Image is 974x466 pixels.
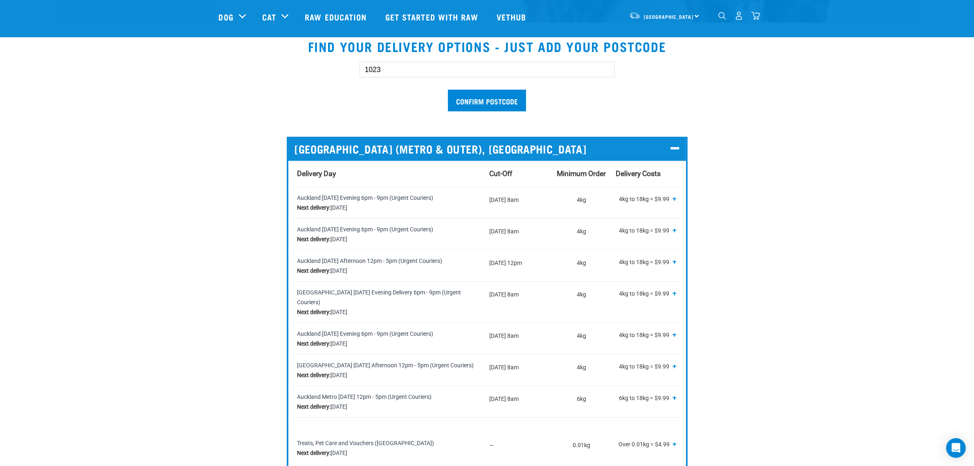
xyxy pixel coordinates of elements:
p: 4kg to 18kg = $9.99 18kg to 36kg = $14.99 36kg to 54kg = $19.99 54kg to 72kg = $24.99 Over 72kg =... [616,329,677,343]
span: [GEOGRAPHIC_DATA] (METRO & OUTER), [GEOGRAPHIC_DATA] [295,143,587,155]
p: 6kg to 18kg = $9.99 18kg to 36kg = $14.99 36kg to 54kg = $19.99 54kg to 72kg = $24.99 Over 72kg =... [616,392,677,406]
td: [DATE] 8am [484,323,552,354]
strong: Next delivery: [297,403,331,410]
td: [DATE] 8am [484,218,552,250]
th: Delivery Day [292,161,484,187]
strong: Next delivery: [297,204,331,211]
span: + [673,258,677,266]
p: 4kg to 18kg = $9.99 18kg to 36kg = $14.99 36kg to 54kg = $19.99 54kg to 72kg = $24.99 Over 72kg =... [616,360,677,375]
div: Auckland Metro [DATE] 12pm - 5pm (Urgent Couriers) [DATE] [297,392,479,412]
span: + [673,226,677,234]
th: Cut-Off [484,161,552,187]
td: — [484,417,552,464]
span: + [673,440,677,448]
button: Show all tiers [673,441,677,448]
input: Confirm postcode [448,90,526,111]
a: Raw Education [297,0,377,33]
div: Auckland [DATE] Evening 6pm - 9pm (Urgent Couriers) [DATE] [297,193,479,213]
img: home-icon@2x.png [751,11,760,20]
span: + [673,362,677,370]
td: 6kg [552,386,611,417]
p: 4kg to 18kg = $9.99 18kg to 36kg = $14.99 36kg to 54kg = $19.99 54kg to 72kg = $24.99 Over 72kg =... [616,256,677,270]
div: Auckland [DATE] Evening 6pm - 9pm (Urgent Couriers) [DATE] [297,224,479,244]
strong: Next delivery: [297,340,331,347]
th: Delivery Costs [611,161,682,187]
td: 4kg [552,250,611,281]
button: Show all tiers [673,227,677,234]
img: van-moving.png [629,12,640,19]
div: [GEOGRAPHIC_DATA] [DATE] Afternoon 12pm - 5pm (Urgent Couriers) [DATE] [297,360,479,380]
span: + [673,195,677,203]
button: Show all tiers [673,290,677,297]
td: 4kg [552,354,611,386]
button: Show all tiers [673,258,677,265]
a: Vethub [488,0,537,33]
div: [GEOGRAPHIC_DATA] [DATE] Evening Delivery 6pm - 9pm (Urgent Couriers) [DATE] [297,287,479,317]
p: Over 0.01kg = $4.99 [616,438,677,452]
th: Minimum Order [552,161,611,187]
strong: Next delivery: [297,267,331,274]
div: Auckland [DATE] Evening 6pm - 9pm (Urgent Couriers) [DATE] [297,329,479,348]
td: [DATE] 12pm [484,250,552,281]
td: [DATE] 8am [484,354,552,386]
p: [GEOGRAPHIC_DATA] (METRO & OUTER), [GEOGRAPHIC_DATA] [295,143,679,155]
a: Dog [219,11,234,23]
p: 4kg to 18kg = $9.99 18kg to 36kg = $14.99 36kg to 54kg = $19.99 54kg to 72kg = $24.99 Over 72kg =... [616,224,677,239]
h2: Find your delivery options - just add your postcode [67,39,907,54]
td: 0.01kg [552,417,611,464]
td: [DATE] 8am [484,386,552,417]
a: Cat [262,11,276,23]
td: 4kg [552,281,611,323]
td: 4kg [552,218,611,250]
div: Treats, Pet Care and Vouchers ([GEOGRAPHIC_DATA]) [DATE] [297,438,479,458]
span: + [673,289,677,297]
div: Auckland [DATE] Afternoon 12pm - 5pm (Urgent Couriers) [DATE] [297,256,479,276]
button: Show all tiers [673,331,677,338]
td: 4kg [552,323,611,354]
strong: Next delivery: [297,309,331,315]
button: Show all tiers [673,394,677,401]
p: 4kg to 18kg = $9.99 18kg to 36kg = $14.99 36kg to 54kg = $19.99 54kg to 72kg = $24.99 Over 72kg =... [616,287,677,302]
div: Open Intercom Messenger [946,438,966,458]
img: user.png [735,11,743,20]
button: Show all tiers [673,363,677,370]
a: Get started with Raw [377,0,488,33]
strong: Next delivery: [297,372,331,378]
strong: Next delivery: [297,236,331,242]
span: + [673,330,677,339]
strong: Next delivery: [297,450,331,456]
p: 4kg to 18kg = $9.99 18kg to 36kg = $14.99 36kg to 54kg = $19.99 54kg to 72kg = $24.99 Over 72kg =... [616,193,677,207]
input: Enter your postcode here... [360,62,615,77]
td: [DATE] 8am [484,187,552,218]
span: + [673,394,677,402]
span: [GEOGRAPHIC_DATA] [644,15,694,18]
img: home-icon-1@2x.png [718,12,726,20]
td: [DATE] 8am [484,281,552,323]
td: 4kg [552,187,611,218]
button: Show all tiers [673,195,677,202]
